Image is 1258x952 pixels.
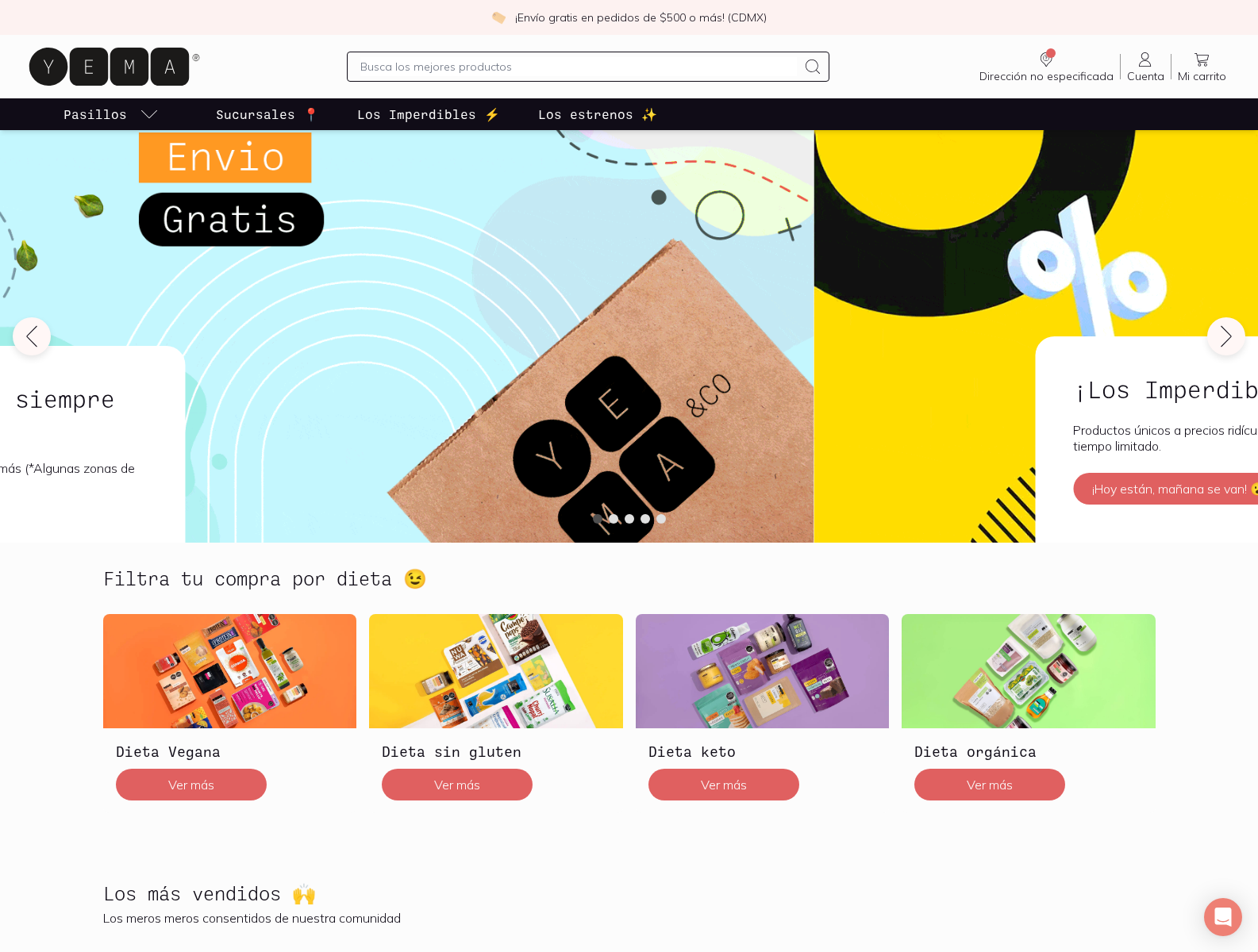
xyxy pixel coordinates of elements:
h3: Dieta sin gluten [382,741,610,762]
div: Open Intercom Messenger [1204,898,1242,936]
button: Ver más [116,769,267,800]
h2: Filtra tu compra por dieta 😉 [103,568,427,589]
span: Dirección no especificada [979,69,1114,83]
a: Cuenta [1121,50,1171,83]
img: Dieta orgánica [902,614,1156,728]
a: pasillo-todos-link [60,98,162,130]
p: ¡Envío gratis en pedidos de $500 o más! (CDMX) [515,10,767,25]
a: Los Imperdibles ⚡️ [354,98,503,130]
h3: Dieta Vegana [116,741,344,762]
a: Sucursales 📍 [213,98,322,130]
a: Dieta VeganaDieta VeganaVer más [103,614,357,812]
a: Dieta sin glutenDieta sin glutenVer más [369,614,623,812]
h3: Dieta orgánica [914,741,1143,762]
img: Dieta sin gluten [369,614,623,728]
a: Mi carrito [1171,50,1233,83]
p: Los Imperdibles ⚡️ [357,105,500,124]
button: Ver más [648,769,799,800]
input: Busca los mejores productos [360,57,797,76]
img: check [491,10,506,25]
h2: Los más vendidos 🙌 [103,883,316,904]
h3: Dieta keto [648,741,877,762]
a: Dieta orgánicaDieta orgánicaVer más [902,614,1156,812]
img: Dieta keto [636,614,890,728]
p: Los estrenos ✨ [538,105,657,124]
p: Los meros meros consentidos de nuestra comunidad [103,910,1156,926]
a: Dirección no especificada [973,50,1120,83]
span: Cuenta [1127,69,1164,83]
button: Ver más [382,769,533,800]
span: Mi carrito [1178,69,1226,83]
button: Ver más [914,769,1065,800]
a: Los estrenos ✨ [535,98,660,130]
p: Sucursales 📍 [216,105,319,124]
a: Dieta ketoDieta ketoVer más [636,614,890,812]
img: Dieta Vegana [103,614,357,728]
p: Pasillos [63,105,127,124]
